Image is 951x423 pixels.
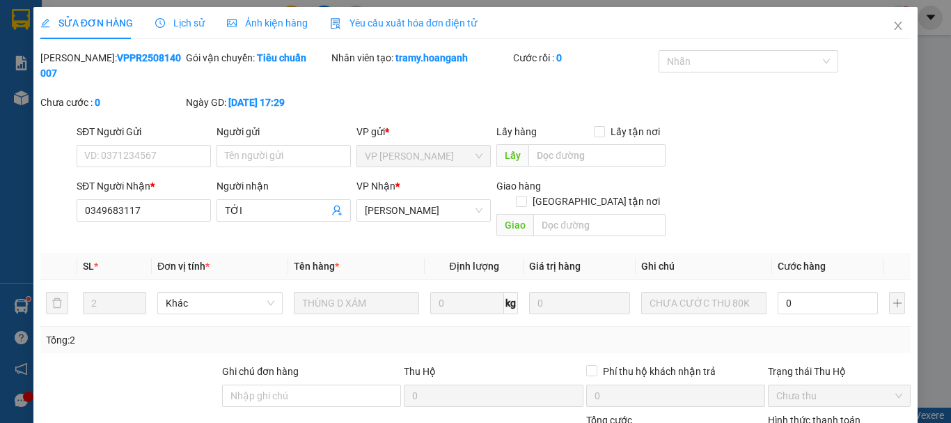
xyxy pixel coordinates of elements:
[217,178,351,194] div: Người nhận
[294,261,339,272] span: Tên hàng
[395,52,468,63] b: tramy.hoanganh
[605,124,666,139] span: Lấy tận nơi
[449,261,498,272] span: Định lượng
[641,292,767,314] input: Ghi Chú
[40,18,50,28] span: edit
[597,364,721,379] span: Phí thu hộ khách nhận trả
[496,126,537,137] span: Lấy hàng
[155,17,205,29] span: Lịch sử
[879,7,918,46] button: Close
[46,292,68,314] button: delete
[776,385,902,406] span: Chưa thu
[166,293,274,314] span: Khác
[155,18,165,28] span: clock-circle
[77,178,211,194] div: SĐT Người Nhận
[331,50,510,66] div: Nhân viên tạo:
[404,366,436,377] span: Thu Hộ
[228,97,285,108] b: [DATE] 17:29
[217,124,351,139] div: Người gửi
[356,124,491,139] div: VP gửi
[496,214,533,236] span: Giao
[504,292,518,314] span: kg
[496,180,541,192] span: Giao hàng
[222,366,299,377] label: Ghi chú đơn hàng
[40,17,133,29] span: SỬA ĐƠN HÀNG
[330,17,477,29] span: Yêu cầu xuất hóa đơn điện tử
[330,18,341,29] img: icon
[365,200,482,221] span: Hồ Chí Minh
[227,17,308,29] span: Ảnh kiện hàng
[227,18,237,28] span: picture
[46,332,368,348] div: Tổng: 2
[365,146,482,167] span: VP Phan Rang
[529,261,581,272] span: Giá trị hàng
[40,50,183,81] div: [PERSON_NAME]:
[556,52,562,63] b: 0
[513,50,656,66] div: Cước rồi :
[527,194,666,209] span: [GEOGRAPHIC_DATA] tận nơi
[533,214,666,236] input: Dọc đường
[186,95,329,110] div: Ngày GD:
[356,180,395,192] span: VP Nhận
[893,20,904,31] span: close
[636,253,772,280] th: Ghi chú
[95,97,100,108] b: 0
[40,95,183,110] div: Chưa cước :
[778,261,826,272] span: Cước hàng
[331,205,343,216] span: user-add
[496,144,528,167] span: Lấy
[889,292,905,314] button: plus
[186,50,329,66] div: Gói vận chuyển:
[77,124,211,139] div: SĐT Người Gửi
[528,144,666,167] input: Dọc đường
[294,292,419,314] input: VD: Bàn, Ghế
[257,52,306,63] b: Tiêu chuẩn
[529,292,629,314] input: 0
[83,261,94,272] span: SL
[222,385,401,407] input: Ghi chú đơn hàng
[157,261,210,272] span: Đơn vị tính
[768,364,911,379] div: Trạng thái Thu Hộ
